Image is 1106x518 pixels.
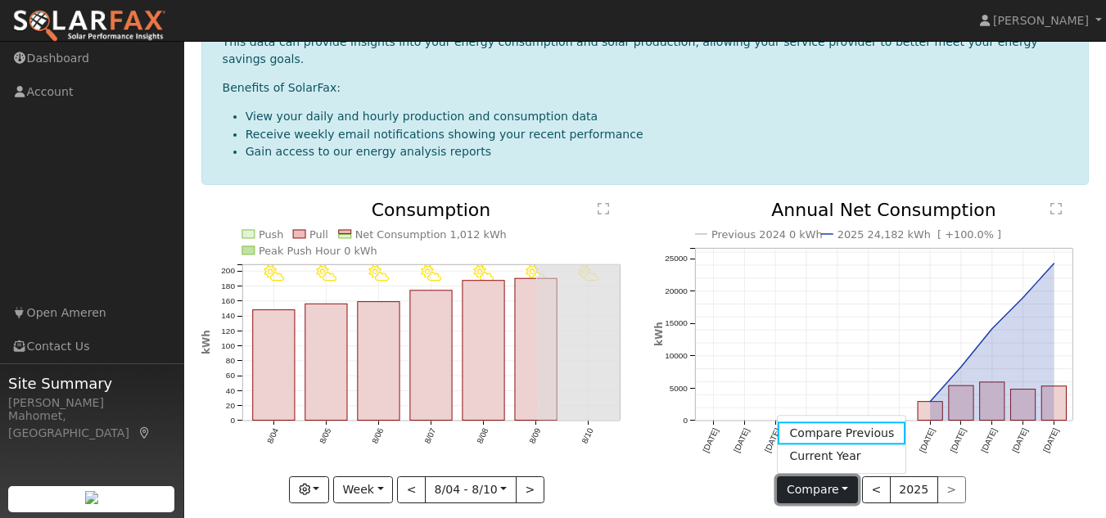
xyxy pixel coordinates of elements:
[515,278,557,421] rect: onclick=""
[421,265,441,282] i: 8/07 - PartlyCloudy
[225,386,235,395] text: 40
[8,408,175,442] div: Mahomet, [GEOGRAPHIC_DATA]
[370,426,385,445] text: 8/06
[333,476,393,504] button: Week
[890,476,938,504] button: 2025
[528,426,543,445] text: 8/09
[397,476,426,504] button: <
[221,341,235,350] text: 100
[1050,202,1062,215] text: 
[989,326,995,332] circle: onclick=""
[246,108,1076,125] li: View your daily and hourly production and consumption data
[949,426,968,453] text: [DATE]
[246,143,1076,160] li: Gain access to our energy analysis reports
[927,399,933,405] circle: onclick=""
[305,304,347,420] rect: onclick=""
[225,372,235,381] text: 60
[1011,390,1036,421] rect: onclick=""
[85,491,98,504] img: retrieve
[263,265,283,282] i: 8/04 - PartlyCloudy
[8,394,175,412] div: [PERSON_NAME]
[12,9,166,43] img: SolarFax
[665,254,688,263] text: 25000
[778,421,905,444] a: Compare Previous
[8,372,175,394] span: Site Summary
[410,291,452,421] rect: onclick=""
[980,382,1004,421] rect: onclick=""
[475,426,490,445] text: 8/08
[778,445,905,468] a: Current Year
[918,402,942,421] rect: onclick=""
[711,228,823,241] text: Previous 2024 0 kWh
[221,282,235,291] text: 180
[683,416,688,425] text: 0
[358,302,400,421] rect: onclick=""
[918,426,937,453] text: [DATE]
[777,476,858,504] button: Compare
[318,426,332,445] text: 8/05
[1041,426,1060,453] text: [DATE]
[463,281,504,421] rect: onclick=""
[732,426,751,453] text: [DATE]
[1051,260,1058,267] circle: onclick=""
[355,228,507,241] text: Net Consumption 1,012 kWh
[862,476,891,504] button: <
[473,265,494,282] i: 8/08 - PartlyCloudy
[1011,426,1030,453] text: [DATE]
[653,322,665,346] text: kWh
[221,296,235,305] text: 160
[958,364,964,371] circle: onclick=""
[665,351,688,360] text: 10000
[771,200,996,220] text: Annual Net Consumption
[223,79,1076,97] p: Benefits of SolarFax:
[221,327,235,336] text: 120
[309,228,328,241] text: Pull
[669,384,688,393] text: 5000
[368,265,389,282] i: 8/06 - PartlyCloudy
[516,476,544,504] button: >
[259,228,284,241] text: Push
[763,426,782,453] text: [DATE]
[225,356,235,365] text: 80
[138,426,152,439] a: Map
[993,14,1089,27] span: [PERSON_NAME]
[259,245,377,257] text: Peak Push Hour 0 kWh
[221,266,235,275] text: 200
[949,385,973,420] rect: onclick=""
[1042,386,1067,421] rect: onclick=""
[422,426,437,445] text: 8/07
[1020,295,1027,301] circle: onclick=""
[598,202,609,215] text: 
[980,426,999,453] text: [DATE]
[665,286,688,295] text: 20000
[701,426,720,453] text: [DATE]
[265,426,280,445] text: 8/04
[425,476,517,504] button: 8/04 - 8/10
[246,126,1076,143] li: Receive weekly email notifications showing your recent performance
[225,401,235,410] text: 20
[252,310,294,421] rect: onclick=""
[230,416,235,425] text: 0
[372,200,491,220] text: Consumption
[316,265,336,282] i: 8/05 - PartlyCloudy
[665,319,688,328] text: 15000
[837,228,1002,241] text: 2025 24,182 kWh [ +100.0% ]
[221,311,235,320] text: 140
[526,265,546,282] i: 8/09 - PartlyCloudy
[201,330,212,354] text: kWh
[580,426,595,445] text: 8/10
